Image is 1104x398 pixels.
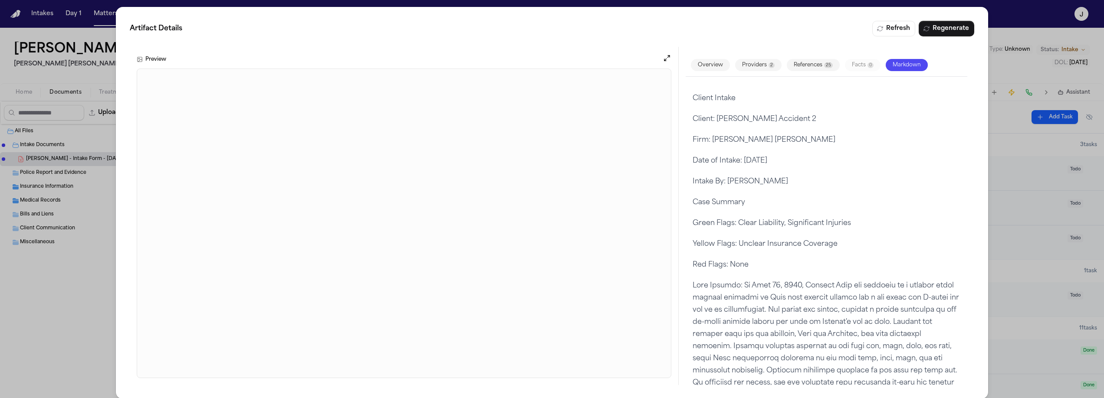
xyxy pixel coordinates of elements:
[693,113,960,125] p: Client: [PERSON_NAME] Accident 2
[769,62,775,68] span: 2
[693,113,960,188] div: Text (/page/0/Text/1)
[824,62,833,68] span: 25
[693,196,960,209] div: SectionHeader (/page/0/SectionHeader/2)
[693,176,960,188] p: Intake By: [PERSON_NAME]
[886,59,928,71] button: Markdown
[130,23,182,34] span: Artifact Details
[845,59,881,71] button: Facts0
[693,217,960,229] p: Green Flags: Clear Liability, Significant Injuries
[919,21,974,36] button: Regenerate Digest
[872,21,915,36] button: Refresh Digest
[693,217,960,229] div: Text (/page/0/Text/3)
[693,155,960,167] p: Date of Intake: [DATE]
[735,59,782,71] button: Providers2
[663,54,671,62] button: Open preview
[693,238,960,250] div: Text (/page/0/Text/4)
[693,92,960,104] div: SectionHeader (/page/0/SectionHeader/0)
[663,54,671,65] button: Open preview
[693,196,960,209] p: Case Summary
[693,238,960,250] p: Yellow Flags: Unclear Insurance Coverage
[691,59,730,71] button: Overview
[145,56,166,63] h3: Preview
[693,92,960,104] p: Client Intake
[693,134,960,146] p: Firm: [PERSON_NAME] [PERSON_NAME]
[787,59,840,71] button: References25
[693,259,960,271] p: Red Flags: None
[137,69,671,378] iframe: M. Latu - Intake Form - 7.22.25
[867,62,874,68] span: 0
[693,259,960,271] div: Text (/page/0/Text/5)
